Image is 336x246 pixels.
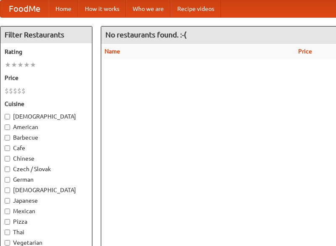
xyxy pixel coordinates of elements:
label: Barbecue [5,133,88,142]
label: Chinese [5,154,88,163]
input: Chinese [5,156,10,161]
li: ★ [5,60,11,69]
input: German [5,177,10,183]
input: Vegetarian [5,240,10,246]
a: How it works [78,0,126,17]
input: Czech / Slovak [5,167,10,172]
h5: Price [5,74,88,82]
a: Price [298,48,312,55]
a: Name [105,48,120,55]
input: [DEMOGRAPHIC_DATA] [5,114,10,119]
li: ★ [30,60,36,69]
label: Mexican [5,207,88,215]
li: ★ [17,60,24,69]
input: Japanese [5,198,10,204]
li: ★ [24,60,30,69]
li: ★ [11,60,17,69]
a: FoodMe [0,0,49,17]
input: [DEMOGRAPHIC_DATA] [5,188,10,193]
label: Cafe [5,144,88,152]
input: American [5,124,10,130]
input: Cafe [5,145,10,151]
input: Pizza [5,219,10,225]
li: $ [9,86,13,95]
label: [DEMOGRAPHIC_DATA] [5,186,88,194]
h4: Filter Restaurants [0,26,92,43]
li: $ [5,86,9,95]
input: Thai [5,230,10,235]
h5: Cuisine [5,100,88,108]
label: [DEMOGRAPHIC_DATA] [5,112,88,121]
li: $ [13,86,17,95]
label: Pizza [5,217,88,226]
h5: Rating [5,48,88,56]
a: Home [49,0,78,17]
label: American [5,123,88,131]
label: German [5,175,88,184]
li: $ [21,86,26,95]
input: Mexican [5,209,10,214]
a: Recipe videos [171,0,221,17]
input: Barbecue [5,135,10,140]
label: Czech / Slovak [5,165,88,173]
label: Japanese [5,196,88,205]
label: Thai [5,228,88,236]
li: $ [17,86,21,95]
a: Who we are [126,0,171,17]
ng-pluralize: No restaurants found. :-( [105,31,186,39]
